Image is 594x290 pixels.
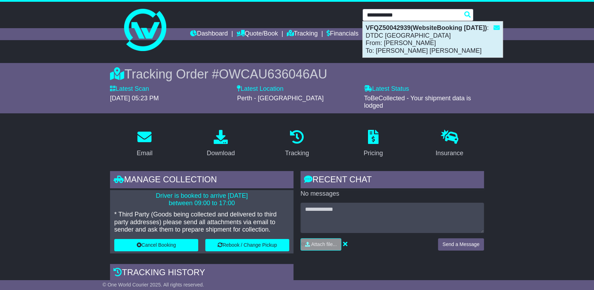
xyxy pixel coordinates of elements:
a: Download [202,127,239,160]
a: Email [132,127,157,160]
div: Tracking history [110,264,293,283]
a: Financials [327,28,359,40]
p: Driver is booked to arrive [DATE] between 09:00 to 17:00 [114,192,289,207]
a: Pricing [359,127,387,160]
div: Pricing [363,149,383,158]
a: Tracking [280,127,314,160]
p: * Third Party (Goods being collected and delivered to third party addresses) please send all atta... [114,211,289,234]
label: Latest Location [237,85,283,93]
div: Tracking [285,149,309,158]
span: ToBeCollected - Your shipment data is lodged [364,95,471,109]
span: [DATE] 05:23 PM [110,95,159,102]
strong: VFQZ50042939(WebsiteBooking [DATE]) [366,24,487,31]
div: Email [137,149,153,158]
button: Rebook / Change Pickup [205,239,289,251]
button: Cancel Booking [114,239,198,251]
div: Tracking Order # [110,67,484,82]
div: : DTDC [GEOGRAPHIC_DATA] From: [PERSON_NAME] To: [PERSON_NAME] [PERSON_NAME] [363,21,503,57]
p: No messages [301,190,484,198]
button: Send a Message [438,238,484,251]
label: Latest Scan [110,85,149,93]
div: Manage collection [110,171,293,190]
span: OWCAU636046AU [219,67,327,81]
div: Insurance [435,149,463,158]
label: Latest Status [364,85,409,93]
a: Tracking [287,28,318,40]
a: Insurance [431,127,468,160]
div: Download [207,149,235,158]
a: Quote/Book [237,28,278,40]
a: Dashboard [190,28,228,40]
div: RECENT CHAT [301,171,484,190]
span: © One World Courier 2025. All rights reserved. [103,282,204,288]
span: Perth - [GEOGRAPHIC_DATA] [237,95,323,102]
